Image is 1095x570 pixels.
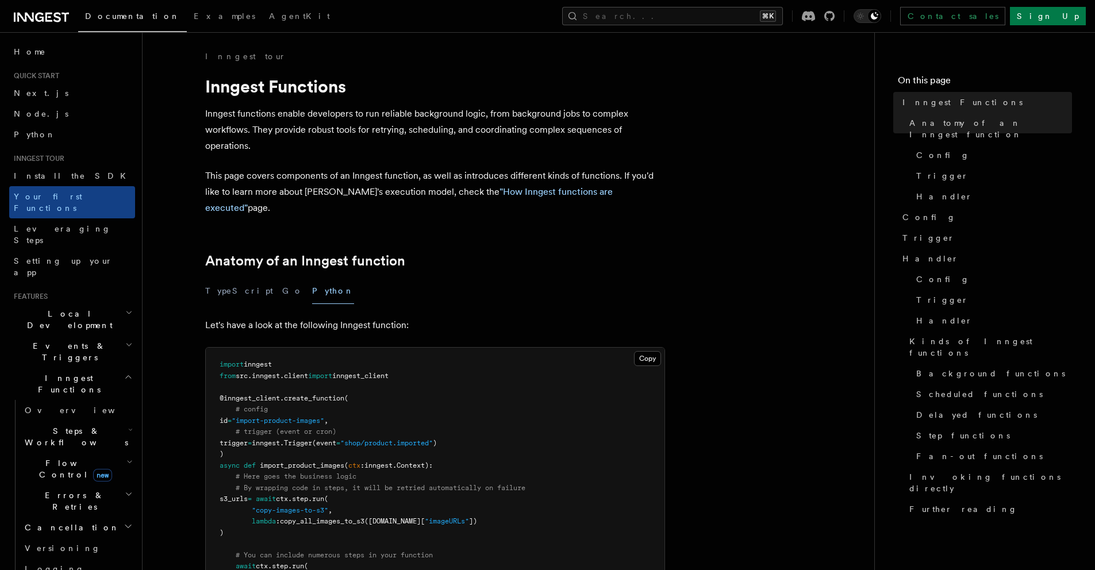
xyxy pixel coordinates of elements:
[902,232,955,244] span: Trigger
[280,394,284,402] span: .
[854,9,881,23] button: Toggle dark mode
[25,544,101,553] span: Versioning
[85,11,180,21] span: Documentation
[332,372,389,380] span: inngest_client
[912,145,1072,165] a: Config
[912,425,1072,446] a: Step functions
[220,394,280,402] span: @inngest_client
[284,372,308,380] span: client
[236,551,433,559] span: # You can include numerous steps in your function
[236,562,256,570] span: await
[912,269,1072,290] a: Config
[312,495,324,503] span: run
[912,363,1072,384] a: Background functions
[205,51,286,62] a: Inngest tour
[276,495,288,503] span: ctx
[9,340,125,363] span: Events & Triggers
[252,439,284,447] span: inngest.
[205,278,273,304] button: TypeScript
[916,368,1065,379] span: Background functions
[912,384,1072,405] a: Scheduled functions
[276,517,280,525] span: :
[205,253,405,269] a: Anatomy of an Inngest function
[282,278,303,304] button: Go
[916,430,1010,441] span: Step functions
[898,74,1072,92] h4: On this page
[248,495,252,503] span: =
[205,76,665,97] h1: Inngest Functions
[308,372,332,380] span: import
[288,562,292,570] span: .
[9,368,135,400] button: Inngest Functions
[248,439,252,447] span: =
[220,360,244,368] span: import
[916,191,973,202] span: Handler
[262,3,337,31] a: AgentKit
[916,170,969,182] span: Trigger
[236,427,336,436] span: # trigger (event or cron)
[244,461,256,469] span: def
[9,308,125,331] span: Local Development
[328,506,332,514] span: ,
[324,417,328,425] span: ,
[348,461,360,469] span: ctx
[324,495,328,503] span: (
[9,124,135,145] a: Python
[20,453,135,485] button: Flow Controlnew
[292,495,308,503] span: step
[634,351,661,366] button: Copy
[1010,7,1086,25] a: Sign Up
[20,522,120,533] span: Cancellation
[220,529,224,537] span: )
[9,41,135,62] a: Home
[916,149,970,161] span: Config
[14,88,68,98] span: Next.js
[14,256,113,277] span: Setting up your app
[9,103,135,124] a: Node.js
[397,461,433,469] span: Context):
[268,562,272,570] span: .
[280,372,284,380] span: .
[909,117,1072,140] span: Anatomy of an Inngest function
[469,517,477,525] span: ])
[912,310,1072,331] a: Handler
[232,417,324,425] span: "import-product-images"
[905,467,1072,499] a: Invoking functions directly
[280,517,364,525] span: copy_all_images_to_s3
[900,7,1005,25] a: Contact sales
[25,406,143,415] span: Overview
[14,192,82,213] span: Your first Functions
[78,3,187,32] a: Documentation
[20,538,135,559] a: Versioning
[916,315,973,326] span: Handler
[898,92,1072,113] a: Inngest Functions
[205,168,665,216] p: This page covers components of an Inngest function, as well as introduces different kinds of func...
[14,171,133,180] span: Install the SDK
[93,469,112,482] span: new
[393,461,397,469] span: .
[9,303,135,336] button: Local Development
[269,11,330,21] span: AgentKit
[20,485,135,517] button: Errors & Retries
[220,417,228,425] span: id
[916,274,970,285] span: Config
[312,439,336,447] span: (event
[905,331,1072,363] a: Kinds of Inngest functions
[364,461,393,469] span: inngest
[912,405,1072,425] a: Delayed functions
[9,186,135,218] a: Your first Functions
[248,372,252,380] span: .
[898,228,1072,248] a: Trigger
[916,409,1037,421] span: Delayed functions
[236,372,248,380] span: src
[760,10,776,22] kbd: ⌘K
[9,251,135,283] a: Setting up your app
[9,165,135,186] a: Install the SDK
[252,506,328,514] span: "copy-images-to-s3"
[909,471,1072,494] span: Invoking functions directly
[284,394,344,402] span: create_function
[909,336,1072,359] span: Kinds of Inngest functions
[260,461,344,469] span: import_product_images
[14,130,56,139] span: Python
[14,109,68,118] span: Node.js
